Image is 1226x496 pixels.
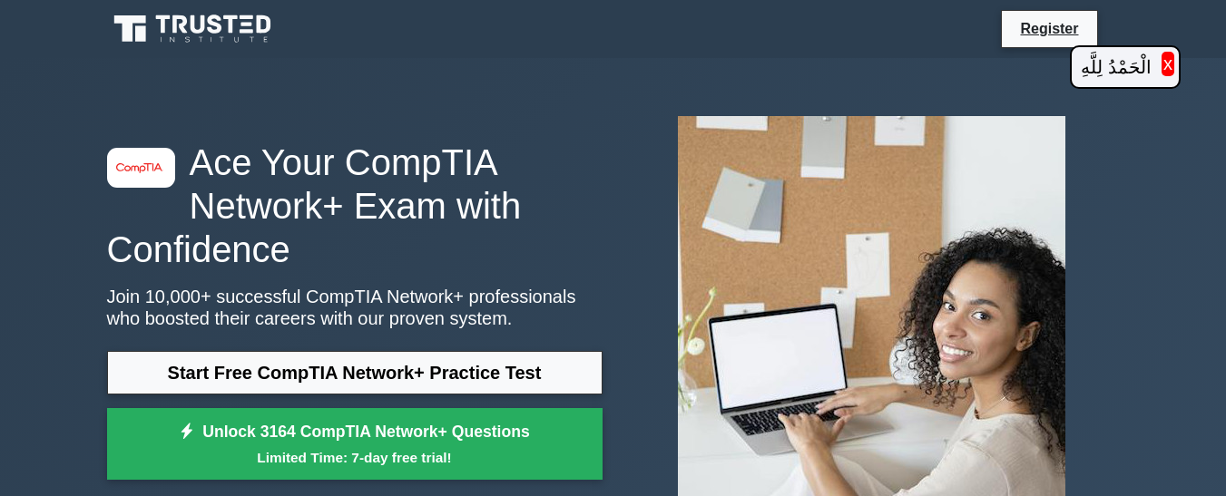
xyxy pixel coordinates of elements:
[107,408,603,481] a: Unlock 3164 CompTIA Network+ QuestionsLimited Time: 7-day free trial!
[1070,45,1181,89] div: الْحَمْدُ لِلَّهِ
[107,286,603,329] p: Join 10,000+ successful CompTIA Network+ professionals who boosted their careers with our proven ...
[107,141,603,271] h1: Ace Your CompTIA Network+ Exam with Confidence
[130,447,580,468] small: Limited Time: 7-day free trial!
[1009,17,1089,40] a: Register
[1162,52,1174,76] button: x
[107,351,603,394] a: Start Free CompTIA Network+ Practice Test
